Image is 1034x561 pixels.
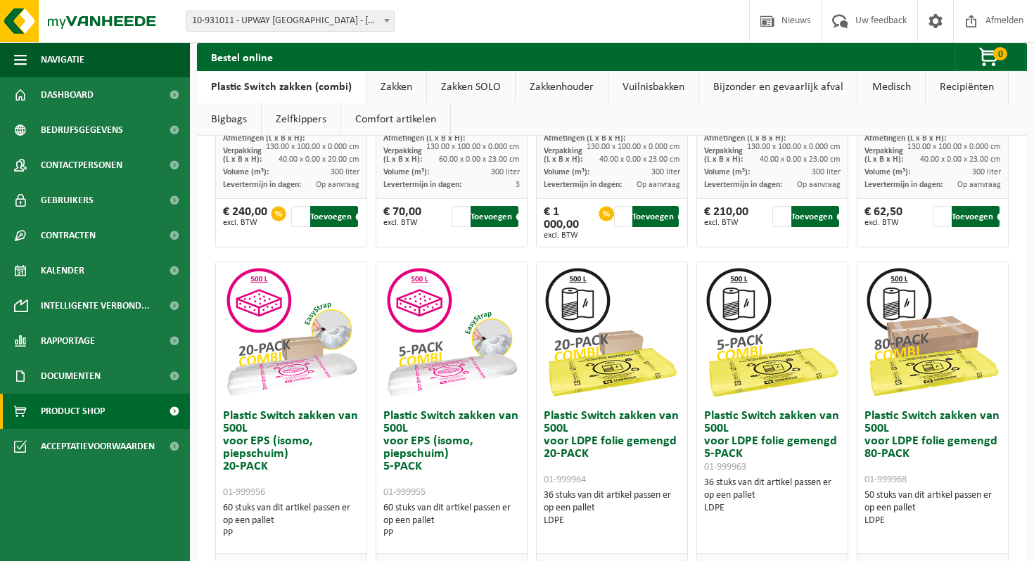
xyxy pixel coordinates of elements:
[383,206,421,227] div: € 70,00
[223,206,267,227] div: € 240,00
[41,429,155,464] span: Acceptatievoorwaarden
[651,168,680,176] span: 300 liter
[864,181,943,189] span: Levertermijn in dagen:
[544,147,582,164] span: Verpakking (L x B x H):
[544,181,622,189] span: Levertermijn in dagen:
[864,219,902,227] span: excl. BTW
[223,181,301,189] span: Levertermijn in dagen:
[637,181,680,189] span: Op aanvraag
[544,206,596,240] div: € 1 000,00
[699,71,857,103] a: Bijzonder en gevaarlijk afval
[544,489,681,527] div: 36 stuks van dit artikel passen er op een pallet
[41,148,122,183] span: Contactpersonen
[704,462,746,472] span: 01-999963
[41,288,150,323] span: Intelligente verbond...
[864,134,946,143] span: Afmetingen (L x B x H):
[933,206,950,227] input: 1
[197,71,366,103] a: Plastic Switch zakken (combi)
[383,487,426,498] span: 01-999955
[316,181,359,189] span: Op aanvraag
[952,206,1000,227] button: Toevoegen
[862,262,1003,403] img: 01-999968
[544,168,589,176] span: Volume (m³):
[221,262,362,403] img: 01-999956
[704,181,782,189] span: Levertermijn in dagen:
[197,43,287,70] h2: Bestel online
[310,206,358,227] button: Toevoegen
[704,168,750,176] span: Volume (m³):
[41,77,94,112] span: Dashboard
[858,71,925,103] a: Medisch
[926,71,1008,103] a: Recipiënten
[383,134,465,143] span: Afmetingen (L x B x H):
[864,206,902,227] div: € 62,50
[864,410,1002,486] h3: Plastic Switch zakken van 500L voor LDPE folie gemengd 80-PACK
[920,155,1001,164] span: 40.00 x 0.00 x 23.00 cm
[41,253,84,288] span: Kalender
[704,147,743,164] span: Verpakking (L x B x H):
[993,47,1007,60] span: 0
[439,155,520,164] span: 60.00 x 0.00 x 23.00 cm
[864,489,1002,527] div: 50 stuks van dit artikel passen er op een pallet
[704,477,841,515] div: 36 stuks van dit artikel passen er op een pallet
[383,502,521,540] div: 60 stuks van dit artikel passen er op een pallet
[41,218,96,253] span: Contracten
[772,206,790,227] input: 1
[955,43,1026,71] button: 0
[223,487,265,498] span: 01-999956
[41,112,123,148] span: Bedrijfsgegevens
[632,206,679,227] button: Toevoegen
[41,323,95,359] span: Rapportage
[864,147,903,164] span: Verpakking (L x B x H):
[381,262,522,403] img: 01-999955
[223,219,267,227] span: excl. BTW
[516,181,520,189] span: 3
[544,475,586,485] span: 01-999964
[972,168,1001,176] span: 300 liter
[223,147,262,164] span: Verpakking (L x B x H):
[223,168,269,176] span: Volume (m³):
[704,502,841,515] div: LDPE
[471,206,518,227] button: Toevoegen
[41,183,94,218] span: Gebruikers
[366,71,426,103] a: Zakken
[223,410,360,498] h3: Plastic Switch zakken van 500L voor EPS (isomo, piepschuim) 20-PACK
[907,143,1001,151] span: 130.00 x 100.00 x 0.000 cm
[544,134,625,143] span: Afmetingen (L x B x H):
[223,502,360,540] div: 60 stuks van dit artikel passen er op een pallet
[791,206,839,227] button: Toevoegen
[383,219,421,227] span: excl. BTW
[383,527,521,540] div: PP
[704,206,748,227] div: € 210,00
[383,147,422,164] span: Verpakking (L x B x H):
[291,206,309,227] input: 1
[266,143,359,151] span: 130.00 x 100.00 x 0.000 cm
[544,515,681,527] div: LDPE
[587,143,680,151] span: 130.00 x 100.00 x 0.000 cm
[186,11,394,31] span: 10-931011 - UPWAY BELGIUM - MECHELEN
[704,219,748,227] span: excl. BTW
[797,181,841,189] span: Op aanvraag
[614,206,631,227] input: 1
[383,168,429,176] span: Volume (m³):
[41,42,84,77] span: Navigatie
[331,168,359,176] span: 300 liter
[702,262,843,403] img: 01-999963
[279,155,359,164] span: 40.00 x 0.00 x 20.00 cm
[704,134,786,143] span: Afmetingen (L x B x H):
[383,181,461,189] span: Levertermijn in dagen:
[957,181,1001,189] span: Op aanvraag
[599,155,680,164] span: 40.00 x 0.00 x 23.00 cm
[383,410,521,498] h3: Plastic Switch zakken van 500L voor EPS (isomo, piepschuim) 5-PACK
[197,103,261,136] a: Bigbags
[544,410,681,486] h3: Plastic Switch zakken van 500L voor LDPE folie gemengd 20-PACK
[491,168,520,176] span: 300 liter
[452,206,469,227] input: 1
[864,475,907,485] span: 01-999968
[41,394,105,429] span: Product Shop
[186,11,395,32] span: 10-931011 - UPWAY BELGIUM - MECHELEN
[760,155,841,164] span: 40.00 x 0.00 x 23.00 cm
[864,168,910,176] span: Volume (m³):
[223,134,305,143] span: Afmetingen (L x B x H):
[812,168,841,176] span: 300 liter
